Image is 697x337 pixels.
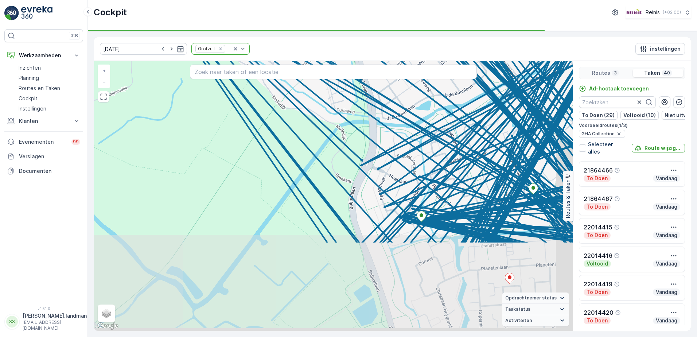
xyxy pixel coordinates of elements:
button: instellingen [635,43,685,55]
p: Documenten [19,167,80,175]
p: 21864466 [584,166,613,175]
a: In zoomen [98,65,109,76]
span: − [102,78,106,85]
a: Ad-hoctaak toevoegen [579,85,649,92]
p: [EMAIL_ADDRESS][DOMAIN_NAME] [23,319,87,331]
img: Reinis-Logo-Vrijstaand_Tekengebied-1-copy2_aBO4n7j.png [626,8,643,16]
a: Verslagen [4,149,83,164]
div: help tooltippictogram [614,253,620,259]
input: Zoek naar taken of een locatie [190,65,477,79]
p: [PERSON_NAME].landman [23,312,87,319]
p: Selecteer alles [588,141,626,155]
p: Vandaag [655,288,678,296]
span: + [102,67,106,74]
img: logo [4,6,19,20]
a: Layers [98,305,114,321]
p: Cockpit [19,95,38,102]
button: SS[PERSON_NAME].landman[EMAIL_ADDRESS][DOMAIN_NAME] [4,312,83,331]
a: Routes en Taken [16,83,83,93]
span: Activiteiten [505,318,532,324]
div: help tooltippictogram [614,167,620,173]
div: help tooltippictogram [614,196,620,202]
p: ( +02:00 ) [663,9,681,15]
span: v 1.51.0 [4,306,83,311]
button: Werkzaamheden [4,48,83,63]
p: Planning [19,74,39,82]
p: Instellingen [19,105,46,112]
p: 40 [663,70,671,76]
p: Verslagen [19,153,80,160]
p: Vandaag [655,232,678,239]
button: Voltooid (10) [620,111,659,120]
div: help tooltippictogram [614,281,620,287]
p: Ad-hoctaak toevoegen [589,85,649,92]
p: ⌘B [71,33,78,39]
a: Evenementen99 [4,135,83,149]
button: Reinis(+02:00) [626,6,691,19]
a: Documenten [4,164,83,178]
input: Zoektaken [579,96,656,108]
a: Inzichten [16,63,83,73]
summary: Opdrachtnemer status [502,293,569,304]
p: Routes & Taken [564,179,572,218]
p: Vandaag [655,317,678,324]
p: To Doen [586,232,608,239]
p: To Doen [586,288,608,296]
p: instellingen [650,45,681,53]
div: help tooltippictogram [614,224,620,230]
p: Reinis [646,9,660,16]
span: Opdrachtnemer status [505,295,557,301]
summary: Taakstatus [502,304,569,315]
p: Vandaag [655,260,678,267]
p: Klanten [19,117,69,125]
p: To Doen [586,203,608,210]
p: 99 [73,139,79,145]
input: dd/mm/yyyy [100,43,187,55]
a: Instellingen [16,104,83,114]
div: SS [6,316,18,328]
button: Klanten [4,114,83,128]
p: Voorbeeldroutes ( 1 / 3 ) [579,123,685,128]
span: Taakstatus [505,306,530,312]
p: Voltooid [586,260,609,267]
p: Routes [592,69,610,77]
p: To Doen [586,175,608,182]
p: Vandaag [655,203,678,210]
button: To Doen (29) [579,111,618,120]
p: Routes en Taken [19,85,60,92]
span: GHA Collection [581,131,615,137]
img: logo_light-DOdMpM7g.png [21,6,52,20]
p: 22014415 [584,223,612,232]
p: Route wijzigen [645,144,682,152]
p: 22014420 [584,308,614,317]
button: Route wijzigen [632,144,685,152]
p: Inzichten [19,64,41,71]
p: Taken [644,69,660,77]
div: help tooltippictogram [615,310,621,315]
a: Cockpit [16,93,83,104]
p: Cockpit [94,7,127,18]
div: Remove Grofvuil [217,46,225,52]
img: Google [96,321,120,331]
p: Voltooid (10) [623,112,656,119]
p: Evenementen [19,138,67,146]
p: 21864467 [584,194,613,203]
p: To Doen (29) [582,112,615,119]
div: Grofvuil [196,45,216,52]
p: 22014419 [584,280,612,288]
p: Werkzaamheden [19,52,69,59]
p: Vandaag [655,175,678,182]
p: 22014416 [584,251,612,260]
a: Planning [16,73,83,83]
summary: Activiteiten [502,315,569,326]
a: Dit gebied openen in Google Maps (er wordt een nieuw venster geopend) [96,321,120,331]
a: Uitzoomen [98,76,109,87]
p: To Doen [586,317,608,324]
p: 3 [613,70,618,76]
